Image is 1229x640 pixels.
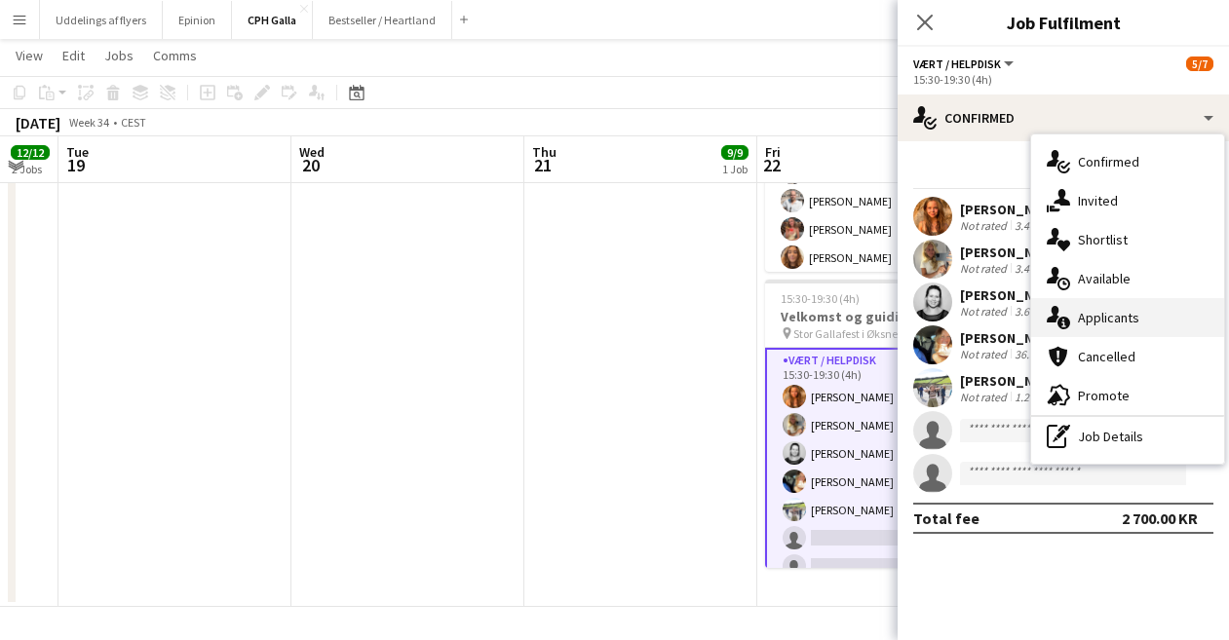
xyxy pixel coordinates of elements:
div: Confirmed [1031,142,1224,181]
div: 2 700.00 KR [1122,508,1198,528]
span: View [16,47,43,64]
span: Tue [66,143,89,161]
app-card-role: Vært / Helpdisk1A5/715:30-19:30 (4h)[PERSON_NAME][PERSON_NAME][PERSON_NAME][PERSON_NAME][PERSON_N... [765,348,983,587]
div: Confirmed [898,94,1229,141]
a: View [8,43,51,68]
button: Uddelings af flyers [40,1,163,39]
span: 9/9 [721,145,749,160]
div: Cancelled [1031,337,1224,376]
span: 21 [529,154,557,176]
a: Jobs [96,43,141,68]
div: Invited [1031,181,1224,220]
span: 19 [63,154,89,176]
div: CEST [121,115,146,130]
div: 2 Jobs [12,162,49,176]
div: Applicants [1031,298,1224,337]
div: Not rated [960,347,1011,361]
div: Not rated [960,218,1011,233]
div: [PERSON_NAME] [960,372,1063,390]
div: 3.6km [1011,304,1049,319]
span: Jobs [104,47,134,64]
a: Comms [145,43,205,68]
div: Available [1031,259,1224,298]
div: [PERSON_NAME] [960,244,1063,261]
div: 15:30-19:30 (4h) [913,72,1213,87]
h3: Velkomst og guiding [765,308,983,325]
span: Edit [62,47,85,64]
div: Not rated [960,304,1011,319]
span: Thu [532,143,557,161]
button: CPH Galla [232,1,313,39]
span: 12/12 [11,145,50,160]
span: 20 [296,154,325,176]
div: Shortlist [1031,220,1224,259]
span: Stor Gallafest i Øksnehallen [793,326,930,341]
span: 15:30-19:30 (4h) [781,291,860,306]
div: [DATE] [16,113,60,132]
a: Edit [55,43,93,68]
div: Not rated [960,261,1011,276]
div: [PERSON_NAME] [960,201,1063,218]
span: Vært / Helpdisk [913,56,1001,71]
div: [PERSON_NAME] [960,286,1063,304]
span: Comms [153,47,197,64]
button: Vært / Helpdisk [913,56,1017,71]
button: Bestseller / Heartland [313,1,452,39]
div: Not rated [960,390,1011,404]
span: 22 [762,154,781,176]
div: 1 Job [722,162,748,176]
button: Epinion [163,1,232,39]
div: [PERSON_NAME] [960,329,1063,347]
span: Week 34 [64,115,113,130]
h3: Job Fulfilment [898,10,1229,35]
span: Fri [765,143,781,161]
div: 3.4km [1011,261,1049,276]
div: 36.8km [1011,347,1055,361]
div: Promote [1031,376,1224,415]
div: Job Details [1031,417,1224,456]
div: Total fee [913,508,979,528]
span: 5/7 [1186,56,1213,71]
app-job-card: 15:30-19:30 (4h)5/7Velkomst og guiding Stor Gallafest i Øksnehallen1 RoleVært / Helpdisk1A5/715:3... [765,280,983,568]
div: 1.2km [1011,390,1049,404]
div: 3.4km [1011,218,1049,233]
span: Wed [299,143,325,161]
